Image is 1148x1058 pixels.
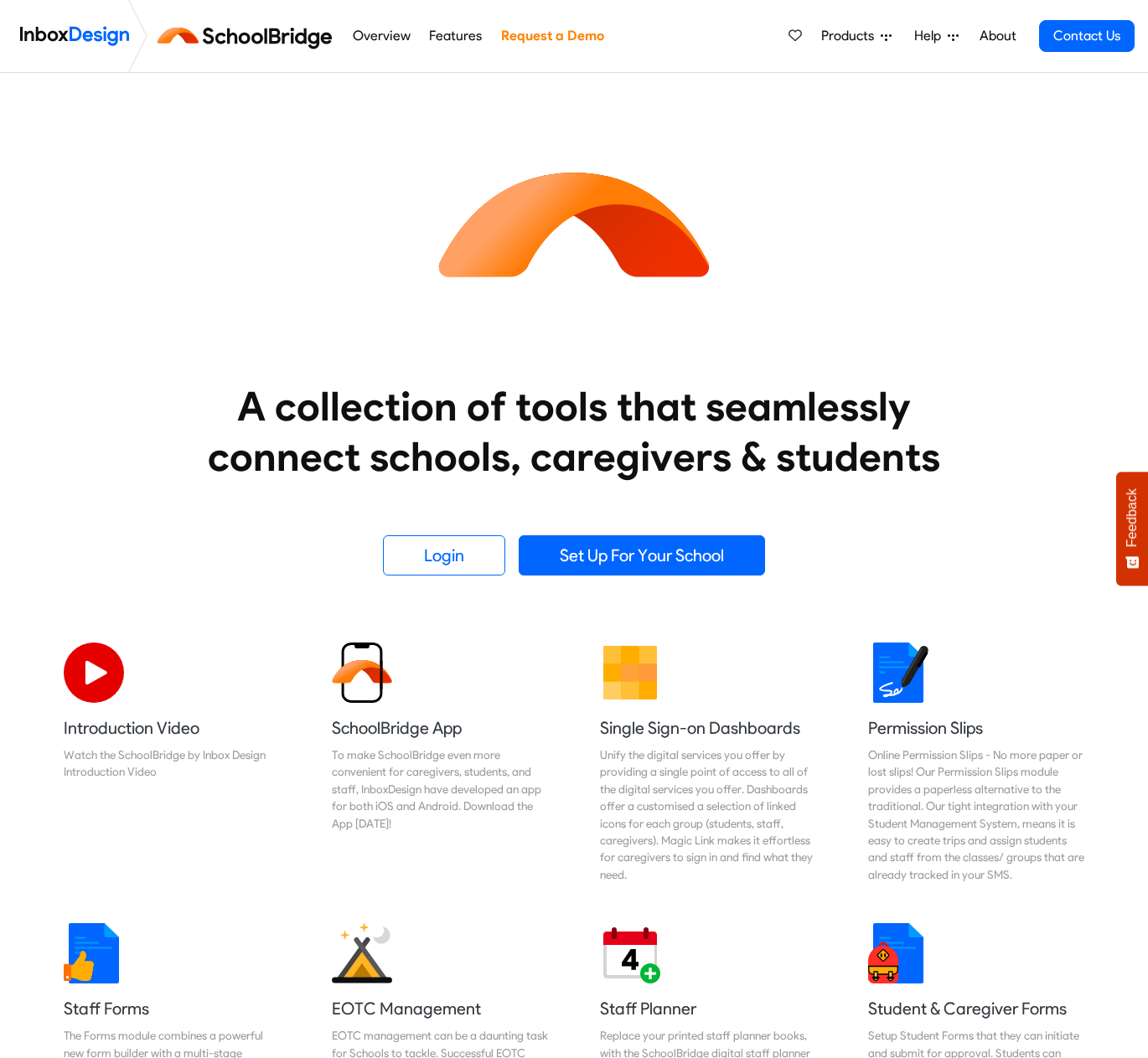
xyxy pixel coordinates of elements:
h5: Staff Forms [64,997,280,1020]
a: Permission Slips Online Permission Slips - No more paper or lost slips! ​Our Permission Slips mod... [855,629,1098,896]
a: Overview [348,19,415,53]
h5: EOTC Management [332,997,548,1020]
img: 2022_01_13_icon_thumbsup.svg [64,923,124,983]
img: 2022_01_13_icon_grid.svg [600,643,660,703]
a: SchoolBridge App To make SchoolBridge even more convenient for caregivers, students, and staff, I... [318,629,561,896]
button: Feedback - Show survey [1116,472,1148,586]
img: 2022_01_13_icon_student_form.svg [868,923,928,983]
span: Products [821,26,881,46]
a: Help [908,19,965,53]
h5: SchoolBridge App [332,716,548,740]
img: 2022_01_17_icon_daily_planner.svg [600,923,660,983]
img: 2022_01_13_icon_sb_app.svg [332,643,392,703]
img: 2022_07_11_icon_video_playback.svg [64,643,124,703]
a: Features [425,19,487,53]
span: Help [914,26,948,46]
a: Set Up For Your School [519,535,765,575]
h5: Permission Slips [868,716,1084,740]
h5: Student & Caregiver Forms [868,997,1084,1020]
div: Watch the SchoolBridge by Inbox Design Introduction Video [64,746,280,781]
a: Request a Demo [496,19,608,53]
a: Login [383,535,505,575]
h5: Introduction Video [64,716,280,740]
a: Products [814,19,898,53]
img: 2022_01_18_icon_signature.svg [868,643,928,703]
img: icon_schoolbridge.svg [423,73,725,374]
a: Contact Us [1039,20,1135,52]
a: Single Sign-on Dashboards Unify the digital services you offer by providing a single point of acc... [587,629,830,896]
a: About [975,19,1021,53]
h5: Single Sign-on Dashboards [600,716,816,740]
div: Unify the digital services you offer by providing a single point of access to all of the digital ... [600,746,816,883]
heading: A collection of tools that seamlessly connect schools, caregivers & students [176,381,972,482]
h5: Staff Planner [600,997,816,1020]
img: schoolbridge logo [154,16,343,56]
div: To make SchoolBridge even more convenient for caregivers, students, and staff, InboxDesign have d... [332,746,548,832]
div: Online Permission Slips - No more paper or lost slips! ​Our Permission Slips module provides a pa... [868,746,1084,883]
img: 2022_01_25_icon_eonz.svg [332,923,392,983]
span: Feedback [1125,488,1140,547]
a: Introduction Video Watch the SchoolBridge by Inbox Design Introduction Video [50,629,293,896]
